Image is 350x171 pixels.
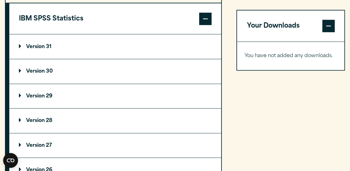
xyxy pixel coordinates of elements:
[19,118,52,123] p: Version 28
[19,69,53,74] p: Version 30
[237,41,344,70] div: Your Downloads
[3,153,18,168] button: Open CMP widget
[9,133,221,158] summary: Version 27
[9,84,221,109] summary: Version 29
[9,3,221,34] button: IBM SPSS Statistics
[9,34,221,59] summary: Version 31
[19,94,52,99] p: Version 29
[19,44,52,49] p: Version 31
[9,109,221,133] summary: Version 28
[245,51,337,60] p: You have not added any downloads.
[237,10,344,41] button: Your Downloads
[9,59,221,84] summary: Version 30
[19,143,52,148] p: Version 27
